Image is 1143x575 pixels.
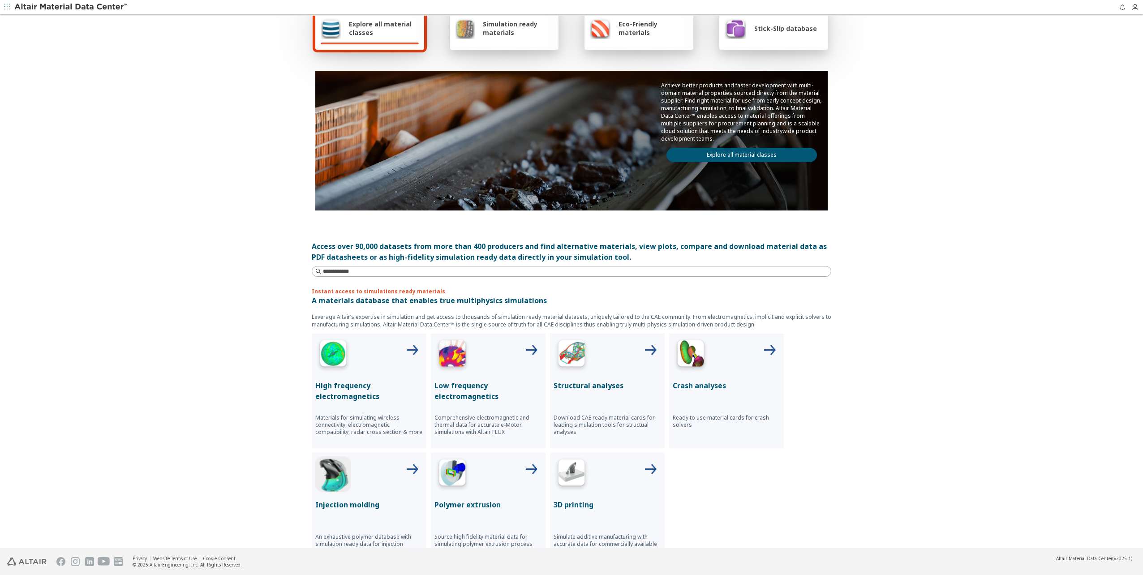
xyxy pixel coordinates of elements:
[312,313,831,328] p: Leverage Altair’s expertise in simulation and get access to thousands of simulation ready materia...
[669,334,784,448] button: Crash Analyses IconCrash analysesReady to use material cards for crash solvers
[312,334,426,448] button: High Frequency IconHigh frequency electromagneticsMaterials for simulating wireless connectivity,...
[550,334,665,448] button: Structural Analyses IconStructural analysesDownload CAE ready material cards for leading simulati...
[315,337,351,373] img: High Frequency Icon
[661,82,822,142] p: Achieve better products and faster development with multi-domain material properties sourced dire...
[312,453,426,567] button: Injection Molding IconInjection moldingAn exhaustive polymer database with simulation ready data ...
[666,148,817,162] a: Explore all material classes
[1056,555,1113,562] span: Altair Material Data Center
[434,337,470,373] img: Low Frequency Icon
[349,20,419,37] span: Explore all material classes
[7,558,47,566] img: Altair Engineering
[315,380,423,402] p: High frequency electromagnetics
[725,17,746,39] img: Stick-Slip database
[133,555,147,562] a: Privacy
[619,20,688,37] span: Eco-Friendly materials
[554,456,589,492] img: 3D Printing Icon
[203,555,236,562] a: Cookie Consent
[315,499,423,510] p: Injection molding
[315,414,423,436] p: Materials for simulating wireless connectivity, electromagnetic compatibility, radar cross sectio...
[434,533,542,548] p: Source high fidelity material data for simulating polymer extrusion process
[434,499,542,510] p: Polymer extrusion
[673,380,780,391] p: Crash analyses
[133,562,242,568] div: © 2025 Altair Engineering, Inc. All Rights Reserved.
[455,17,475,39] img: Simulation ready materials
[312,241,831,262] div: Access over 90,000 datasets from more than 400 producers and find alternative materials, view plo...
[321,17,341,39] img: Explore all material classes
[312,295,831,306] p: A materials database that enables true multiphysics simulations
[14,3,129,12] img: Altair Material Data Center
[315,533,423,555] p: An exhaustive polymer database with simulation ready data for injection molding from leading mate...
[434,456,470,492] img: Polymer Extrusion Icon
[434,380,542,402] p: Low frequency electromagnetics
[153,555,197,562] a: Website Terms of Use
[431,453,546,567] button: Polymer Extrusion IconPolymer extrusionSource high fidelity material data for simulating polymer ...
[554,499,661,510] p: 3D printing
[754,24,817,33] span: Stick-Slip database
[554,414,661,436] p: Download CAE ready material cards for leading simulation tools for structual analyses
[434,414,542,436] p: Comprehensive electromagnetic and thermal data for accurate e-Motor simulations with Altair FLUX
[315,456,351,492] img: Injection Molding Icon
[673,337,709,373] img: Crash Analyses Icon
[554,337,589,373] img: Structural Analyses Icon
[1056,555,1132,562] div: (v2025.1)
[312,287,831,295] p: Instant access to simulations ready materials
[550,453,665,567] button: 3D Printing Icon3D printingSimulate additive manufacturing with accurate data for commercially av...
[483,20,553,37] span: Simulation ready materials
[431,334,546,448] button: Low Frequency IconLow frequency electromagneticsComprehensive electromagnetic and thermal data fo...
[554,533,661,555] p: Simulate additive manufacturing with accurate data for commercially available materials
[590,17,610,39] img: Eco-Friendly materials
[673,414,780,429] p: Ready to use material cards for crash solvers
[554,380,661,391] p: Structural analyses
